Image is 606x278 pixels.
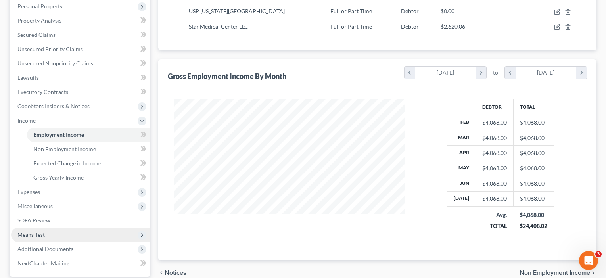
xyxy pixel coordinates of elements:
span: Means Test [17,231,45,238]
iframe: Intercom live chat [579,251,598,270]
span: Expenses [17,188,40,195]
a: Secured Claims [11,28,150,42]
span: Gross Yearly Income [33,174,84,181]
a: Lawsuits [11,71,150,85]
td: $4,068.00 [513,130,554,145]
i: chevron_right [590,270,596,276]
span: Unsecured Priority Claims [17,46,83,52]
span: Non Employment Income [520,270,590,276]
span: Non Employment Income [33,146,96,152]
div: $24,408.02 [520,222,547,230]
span: $2,620.06 [441,23,465,30]
i: chevron_left [405,67,415,79]
th: Mar [447,130,476,145]
div: Avg. [482,211,507,219]
div: $4,068.00 [482,119,507,127]
a: Gross Yearly Income [27,171,150,185]
td: $4,068.00 [513,115,554,130]
span: Expected Change in Income [33,160,101,167]
span: Debtor [401,8,419,14]
span: Executory Contracts [17,88,68,95]
span: Unsecured Nonpriority Claims [17,60,93,67]
span: Notices [165,270,186,276]
span: Secured Claims [17,31,56,38]
span: $0.00 [441,8,454,14]
a: Unsecured Nonpriority Claims [11,56,150,71]
span: Lawsuits [17,74,39,81]
td: $4,068.00 [513,176,554,191]
span: Full or Part Time [330,8,372,14]
button: Non Employment Income chevron_right [520,270,596,276]
a: Expected Change in Income [27,156,150,171]
i: chevron_right [576,67,587,79]
button: chevron_left Notices [158,270,186,276]
div: $4,068.00 [482,180,507,188]
a: Employment Income [27,128,150,142]
a: Executory Contracts [11,85,150,99]
th: Jun [447,176,476,191]
a: Unsecured Priority Claims [11,42,150,56]
a: Non Employment Income [27,142,150,156]
div: $4,068.00 [482,134,507,142]
span: SOFA Review [17,217,50,224]
th: [DATE] [447,191,476,206]
span: Income [17,117,36,124]
i: chevron_left [158,270,165,276]
th: Feb [447,115,476,130]
span: Additional Documents [17,245,73,252]
th: Apr [447,146,476,161]
span: Debtor [401,23,419,30]
div: $4,068.00 [482,164,507,172]
a: NextChapter Mailing [11,256,150,270]
div: Gross Employment Income By Month [168,71,286,81]
span: NextChapter Mailing [17,260,69,266]
div: [DATE] [516,67,576,79]
th: Total [513,99,554,115]
th: Debtor [476,99,513,115]
span: Employment Income [33,131,84,138]
span: to [493,69,498,77]
span: Full or Part Time [330,23,372,30]
span: Property Analysis [17,17,61,24]
span: USP [US_STATE][GEOGRAPHIC_DATA] [189,8,285,14]
td: $4,068.00 [513,161,554,176]
span: Codebtors Insiders & Notices [17,103,90,109]
a: Property Analysis [11,13,150,28]
div: $4,068.00 [482,149,507,157]
span: Personal Property [17,3,63,10]
td: $4,068.00 [513,191,554,206]
i: chevron_right [476,67,486,79]
td: $4,068.00 [513,146,554,161]
i: chevron_left [505,67,516,79]
div: $4,068.00 [520,211,547,219]
span: Miscellaneous [17,203,53,209]
div: TOTAL [482,222,507,230]
a: SOFA Review [11,213,150,228]
span: Star Medical Center LLC [189,23,248,30]
div: $4,068.00 [482,195,507,203]
div: [DATE] [415,67,476,79]
span: 3 [595,251,602,257]
th: May [447,161,476,176]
